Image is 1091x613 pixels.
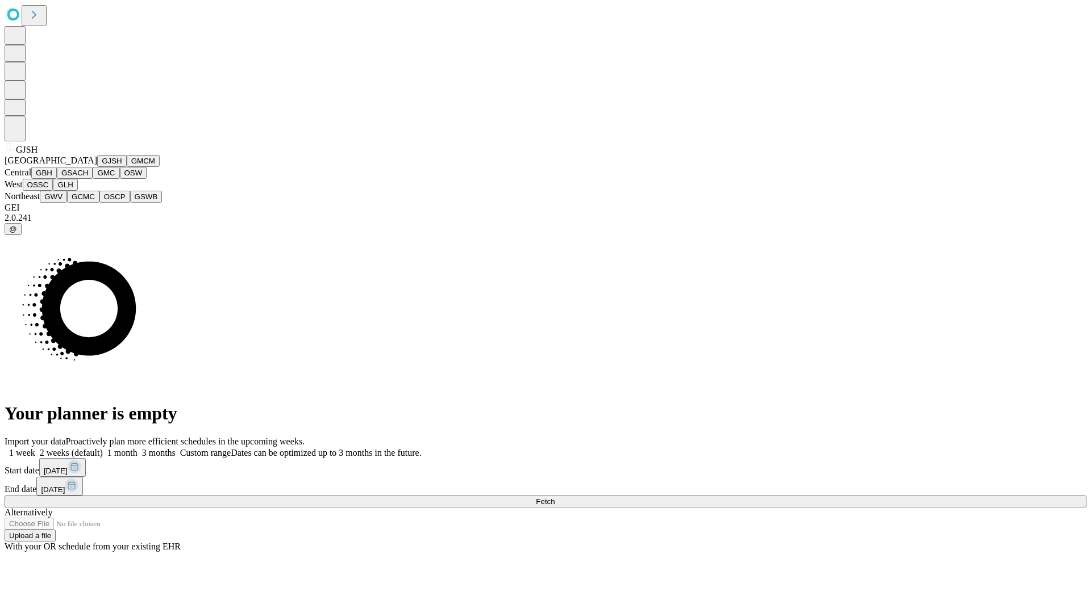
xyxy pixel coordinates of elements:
[40,448,103,457] span: 2 weeks (default)
[44,467,68,475] span: [DATE]
[5,496,1086,507] button: Fetch
[16,145,38,154] span: GJSH
[93,167,119,179] button: GMC
[5,477,1086,496] div: End date
[9,225,17,233] span: @
[5,458,1086,477] div: Start date
[142,448,176,457] span: 3 months
[53,179,77,191] button: GLH
[107,448,138,457] span: 1 month
[9,448,35,457] span: 1 week
[5,530,56,541] button: Upload a file
[99,191,130,203] button: OSCP
[231,448,421,457] span: Dates can be optimized up to 3 months in the future.
[97,155,127,167] button: GJSH
[5,541,181,551] span: With your OR schedule from your existing EHR
[5,223,22,235] button: @
[5,167,31,177] span: Central
[57,167,93,179] button: GSACH
[5,213,1086,223] div: 2.0.241
[130,191,163,203] button: GSWB
[180,448,231,457] span: Custom range
[36,477,83,496] button: [DATE]
[41,485,65,494] span: [DATE]
[5,156,97,165] span: [GEOGRAPHIC_DATA]
[5,179,23,189] span: West
[39,458,86,477] button: [DATE]
[5,203,1086,213] div: GEI
[23,179,53,191] button: OSSC
[120,167,147,179] button: OSW
[66,436,305,446] span: Proactively plan more efficient schedules in the upcoming weeks.
[5,436,66,446] span: Import your data
[536,497,555,506] span: Fetch
[67,191,99,203] button: GCMC
[31,167,57,179] button: GBH
[5,403,1086,424] h1: Your planner is empty
[5,191,40,201] span: Northeast
[40,191,67,203] button: GWV
[127,155,160,167] button: GMCM
[5,507,52,517] span: Alternatively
